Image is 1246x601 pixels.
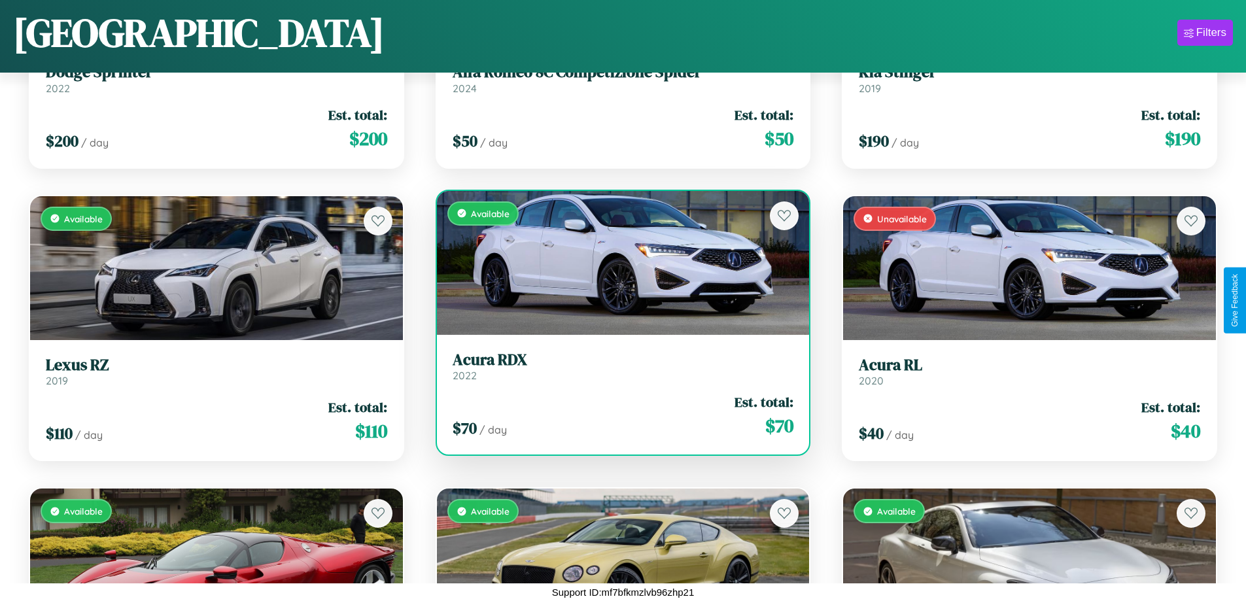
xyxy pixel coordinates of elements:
span: $ 70 [765,413,793,439]
span: / day [480,136,508,149]
button: Filters [1177,20,1233,46]
span: Est. total: [735,392,793,411]
span: 2022 [453,369,477,382]
span: 2019 [859,82,881,95]
span: $ 110 [46,422,73,444]
div: Give Feedback [1230,274,1239,327]
a: Alfa Romeo 8C Competizione Spider2024 [453,63,794,95]
span: 2020 [859,374,884,387]
span: $ 50 [765,126,793,152]
h3: Acura RDX [453,351,794,369]
span: 2022 [46,82,70,95]
span: 2019 [46,374,68,387]
span: Available [877,506,916,517]
h3: Kia Stinger [859,63,1200,82]
span: $ 50 [453,130,477,152]
span: $ 200 [349,126,387,152]
p: Support ID: mf7bfkmzlvb96zhp21 [552,583,695,601]
span: Unavailable [877,213,927,224]
span: / day [886,428,914,441]
div: Filters [1196,26,1226,39]
a: Acura RDX2022 [453,351,794,383]
a: Acura RL2020 [859,356,1200,388]
h1: [GEOGRAPHIC_DATA] [13,6,385,60]
span: Available [471,506,510,517]
a: Lexus RZ2019 [46,356,387,388]
span: $ 190 [859,130,889,152]
span: Est. total: [1141,398,1200,417]
span: Available [64,506,103,517]
span: Est. total: [328,105,387,124]
a: Kia Stinger2019 [859,63,1200,95]
span: $ 200 [46,130,78,152]
h3: Dodge Sprinter [46,63,387,82]
span: $ 40 [859,422,884,444]
span: Est. total: [328,398,387,417]
span: Available [64,213,103,224]
span: $ 70 [453,417,477,439]
span: Est. total: [735,105,793,124]
span: 2024 [453,82,477,95]
span: Est. total: [1141,105,1200,124]
span: Available [471,208,510,219]
span: / day [81,136,109,149]
h3: Acura RL [859,356,1200,375]
h3: Lexus RZ [46,356,387,375]
a: Dodge Sprinter2022 [46,63,387,95]
span: $ 190 [1165,126,1200,152]
span: / day [891,136,919,149]
h3: Alfa Romeo 8C Competizione Spider [453,63,794,82]
span: $ 110 [355,418,387,444]
span: $ 40 [1171,418,1200,444]
span: / day [479,423,507,436]
span: / day [75,428,103,441]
